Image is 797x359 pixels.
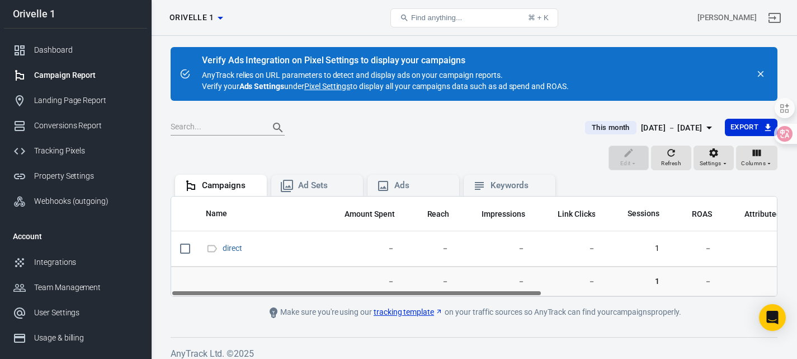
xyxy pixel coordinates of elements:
a: Webhooks (outgoing) [4,189,147,214]
span: The estimated total amount of money you've spent on your campaign, ad set or ad during its schedule. [330,207,395,221]
div: Team Management [34,282,138,293]
span: － [543,276,596,287]
span: － [413,243,450,254]
button: Orivelle 1 [165,7,227,28]
div: Campaign Report [34,69,138,81]
span: 1 [613,243,659,254]
a: Tracking Pixels [4,138,147,164]
a: Team Management [4,275,147,300]
span: Sessions [628,208,659,220]
div: Ad Sets [298,180,354,192]
a: tracking template [374,306,443,318]
li: Account [4,223,147,250]
span: The number of clicks on links within the ad that led to advertiser-specified destinations [543,207,596,221]
a: Integrations [4,250,147,275]
a: Pixel Settings [304,81,350,92]
button: Settings [694,146,734,170]
span: The total return on ad spend [692,207,712,221]
span: － [330,243,395,254]
span: Find anything... [411,13,462,22]
div: Conversions Report [34,120,138,132]
a: Dashboard [4,38,147,63]
span: － [467,243,525,254]
span: － [330,276,395,287]
div: Open Intercom Messenger [759,304,786,331]
span: Orivelle 1 [169,11,214,25]
div: [DATE] － [DATE] [641,121,702,135]
span: Name [206,208,227,220]
span: The number of times your ads were on screen. [482,207,525,221]
a: Conversions Report [4,113,147,138]
div: Property Settings [34,170,138,182]
div: scrollable content [171,197,777,296]
div: Verify Ads Integration on Pixel Settings to display your campaigns [202,55,569,66]
span: Amount Spent [345,209,395,220]
a: Property Settings [4,164,147,189]
button: Find anything...⌘ + K [390,8,558,27]
a: Campaign Report [4,63,147,88]
div: Account id: nNfVwVvZ [697,12,757,24]
span: － [677,276,712,287]
div: Keywords [491,180,546,192]
span: The number of people who saw your ads at least once. Reach is different from impressions, which m... [427,207,450,221]
button: Export [725,119,777,136]
button: Search [265,114,291,141]
span: － [467,276,525,287]
a: Usage & billing [4,325,147,351]
div: Make sure you're using our on your traffic sources so AnyTrack can find your campaigns properly. [223,306,726,319]
div: Campaigns [202,180,258,192]
div: Usage & billing [34,332,138,344]
div: ⌘ + K [528,13,549,22]
span: Name [206,208,242,220]
span: 1 [613,276,659,287]
div: Tracking Pixels [34,145,138,157]
button: Refresh [651,146,691,170]
input: Search... [171,120,260,135]
div: User Settings [34,307,138,319]
button: Columns [736,146,777,170]
div: Dashboard [34,44,138,56]
a: Sign out [761,4,788,31]
span: Link Clicks [558,209,596,220]
button: This month[DATE] － [DATE] [576,119,725,137]
span: － [413,276,450,287]
span: Refresh [661,158,681,169]
a: Landing Page Report [4,88,147,113]
div: Landing Page Report [34,95,138,106]
div: Webhooks (outgoing) [34,195,138,207]
span: This month [587,122,634,133]
span: The number of times your ads were on screen. [467,207,525,221]
span: Sessions [613,208,659,220]
svg: Direct [206,242,218,255]
button: close [753,66,768,82]
a: direct [223,244,242,253]
strong: Ads Settings [239,82,285,91]
span: Columns [741,158,766,169]
span: Reach [427,209,450,220]
span: direct [223,244,244,252]
span: ROAS [692,209,712,220]
span: The number of people who saw your ads at least once. Reach is different from impressions, which m... [413,207,450,221]
span: The estimated total amount of money you've spent on your campaign, ad set or ad during its schedule. [345,207,395,221]
div: Orivelle 1 [4,9,147,19]
span: － [543,243,596,254]
div: AnyTrack relies on URL parameters to detect and display ads on your campaign reports. Verify your... [202,56,569,92]
span: The total return on ad spend [677,207,712,221]
span: Settings [700,158,721,169]
span: The number of clicks on links within the ad that led to advertiser-specified destinations [558,207,596,221]
div: Integrations [34,257,138,268]
a: User Settings [4,300,147,325]
span: Impressions [482,209,525,220]
span: － [677,243,712,254]
div: Ads [394,180,450,192]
